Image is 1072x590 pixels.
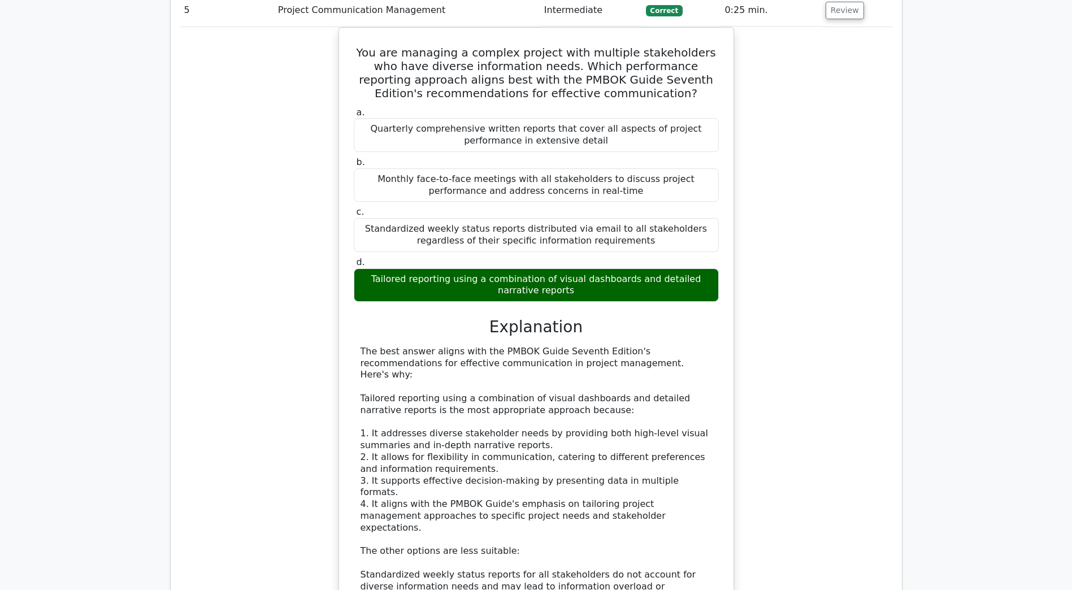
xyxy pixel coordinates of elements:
h3: Explanation [361,318,712,337]
div: Monthly face-to-face meetings with all stakeholders to discuss project performance and address co... [354,168,719,202]
span: b. [357,157,365,167]
span: d. [357,257,365,267]
div: Standardized weekly status reports distributed via email to all stakeholders regardless of their ... [354,218,719,252]
span: a. [357,107,365,118]
h5: You are managing a complex project with multiple stakeholders who have diverse information needs.... [353,46,720,100]
div: Quarterly comprehensive written reports that cover all aspects of project performance in extensiv... [354,118,719,152]
span: Correct [646,5,683,16]
div: Tailored reporting using a combination of visual dashboards and detailed narrative reports [354,268,719,302]
span: c. [357,206,364,217]
button: Review [826,2,864,19]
